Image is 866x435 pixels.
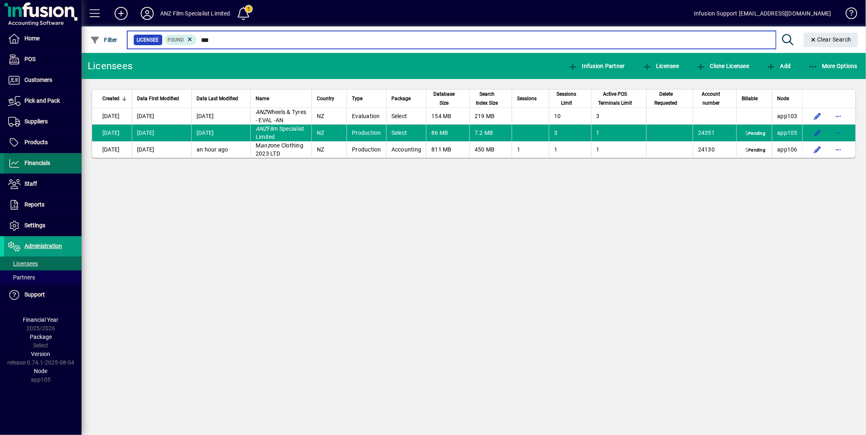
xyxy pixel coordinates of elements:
[764,59,793,73] button: Add
[88,33,119,47] button: Filter
[191,108,250,125] td: [DATE]
[426,141,469,158] td: 811 MB
[549,125,591,141] td: 3
[256,125,305,140] span: Film Specialist Limited
[839,2,856,28] a: Knowledge Base
[469,125,512,141] td: 7.2 MB
[568,63,625,69] span: Infusion Partner
[24,35,40,42] span: Home
[475,90,507,108] div: Search Index Size
[24,243,62,249] span: Administration
[832,126,845,139] button: More options
[24,222,45,228] span: Settings
[596,90,634,108] span: Active POS Terminals Limit
[431,90,457,108] span: Database Size
[34,368,48,374] span: Node
[777,94,798,103] div: Node
[352,94,381,103] div: Type
[694,59,751,73] button: Clone Licensee
[92,108,132,125] td: [DATE]
[24,201,44,208] span: Reports
[8,260,38,267] span: Licensees
[90,37,117,43] span: Filter
[24,180,37,187] span: Staff
[4,132,82,153] a: Products
[811,143,824,156] button: Edit
[777,113,798,119] span: app103.prod.infusionbusinesssoftware.com
[311,125,347,141] td: NZ
[742,94,758,103] span: Billable
[24,77,52,83] span: Customers
[832,110,845,123] button: More options
[256,125,267,132] em: ANZ
[4,270,82,284] a: Partners
[4,174,82,194] a: Staff
[386,108,426,125] td: Select
[92,141,132,158] td: [DATE]
[256,94,269,103] span: Name
[92,125,132,141] td: [DATE]
[549,108,591,125] td: 10
[160,7,230,20] div: ANZ Film Specialist Limited
[640,59,681,73] button: Licensee
[693,125,736,141] td: 24351
[311,108,347,125] td: NZ
[256,109,306,123] span: Wheels & Tyres - EVAL -AN
[30,334,52,340] span: Package
[642,63,679,69] span: Licensee
[352,94,362,103] span: Type
[24,291,45,298] span: Support
[777,94,789,103] span: Node
[386,125,426,141] td: Select
[347,141,386,158] td: Production
[811,126,824,139] button: Edit
[777,146,798,153] span: app106.prod.infusionbusinesssoftware.com
[808,63,858,69] span: More Options
[347,125,386,141] td: Production
[165,35,197,45] mat-chip: Found Status: Found
[596,90,641,108] div: Active POS Terminals Limit
[317,94,342,103] div: Country
[554,90,586,108] div: Sessions Limit
[811,110,824,123] button: Edit
[256,142,303,157] span: M one Clothing 2023 LTD
[554,90,579,108] span: Sessions Limit
[197,94,245,103] div: Data Last Modified
[698,90,731,108] div: Account number
[469,141,512,158] td: 450 MB
[806,59,860,73] button: More Options
[88,59,133,72] div: Licensees
[137,36,159,44] span: Licensee
[24,97,60,104] span: Pick and Pack
[132,125,191,141] td: [DATE]
[391,94,411,103] span: Package
[24,56,35,62] span: POS
[693,141,736,158] td: 24130
[134,6,160,21] button: Profile
[810,36,852,43] span: Clear Search
[102,94,119,103] span: Created
[566,59,627,73] button: Infusion Partner
[694,7,831,20] div: Infusion Support [EMAIL_ADDRESS][DOMAIN_NAME]
[4,29,82,49] a: Home
[469,108,512,125] td: 219 MB
[137,94,186,103] div: Data First Modified
[696,63,749,69] span: Clone Licensee
[517,94,544,103] div: Sessions
[347,108,386,125] td: Evaluation
[4,49,82,70] a: POS
[102,94,127,103] div: Created
[426,108,469,125] td: 154 MB
[777,130,798,136] span: app105.prod.infusionbusinesssoftware.com
[168,37,184,43] span: Found
[197,94,238,103] span: Data Last Modified
[256,109,267,115] em: ANZ
[591,141,646,158] td: 1
[391,94,422,103] div: Package
[744,130,767,137] span: Pending
[31,351,51,357] span: Version
[256,94,307,103] div: Name
[4,195,82,215] a: Reports
[4,153,82,174] a: Financials
[431,90,464,108] div: Database Size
